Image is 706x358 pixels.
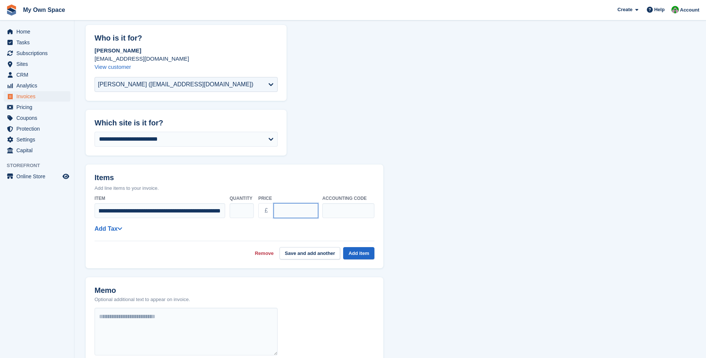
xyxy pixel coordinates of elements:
p: [EMAIL_ADDRESS][DOMAIN_NAME] [95,55,278,63]
span: Home [16,26,61,37]
span: Subscriptions [16,48,61,58]
a: menu [4,113,70,123]
span: Analytics [16,80,61,91]
a: menu [4,48,70,58]
a: Add Tax [95,226,122,232]
a: menu [4,102,70,112]
a: Preview store [61,172,70,181]
a: My Own Space [20,4,68,16]
img: Paula Harris [671,6,679,13]
a: menu [4,134,70,145]
a: menu [4,91,70,102]
h2: Who is it for? [95,34,278,42]
label: Item [95,195,225,202]
a: menu [4,70,70,80]
a: Remove [255,250,274,257]
span: Create [617,6,632,13]
img: stora-icon-8386f47178a22dfd0bd8f6a31ec36ba5ce8667c1dd55bd0f319d3a0aa187defe.svg [6,4,17,16]
button: Add item [343,247,374,259]
a: menu [4,80,70,91]
p: [PERSON_NAME] [95,47,278,55]
a: menu [4,26,70,37]
h2: Items [95,173,374,183]
button: Save and add another [279,247,340,259]
div: [PERSON_NAME] ([EMAIL_ADDRESS][DOMAIN_NAME]) [98,80,253,89]
span: CRM [16,70,61,80]
a: View customer [95,64,131,70]
span: Storefront [7,162,74,169]
span: Coupons [16,113,61,123]
label: Price [258,195,318,202]
span: Pricing [16,102,61,112]
a: menu [4,59,70,69]
h2: Memo [95,286,190,295]
span: Settings [16,134,61,145]
span: Tasks [16,37,61,48]
a: menu [4,37,70,48]
p: Add line items to your invoice. [95,185,374,192]
span: Protection [16,124,61,134]
label: Quantity [230,195,254,202]
span: Account [680,6,699,14]
p: Optional additional text to appear on invoice. [95,296,190,303]
span: Online Store [16,171,61,182]
a: menu [4,145,70,156]
a: menu [4,124,70,134]
a: menu [4,171,70,182]
span: Sites [16,59,61,69]
h2: Which site is it for? [95,119,278,127]
label: Accounting code [322,195,374,202]
span: Invoices [16,91,61,102]
span: Help [654,6,665,13]
span: Capital [16,145,61,156]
